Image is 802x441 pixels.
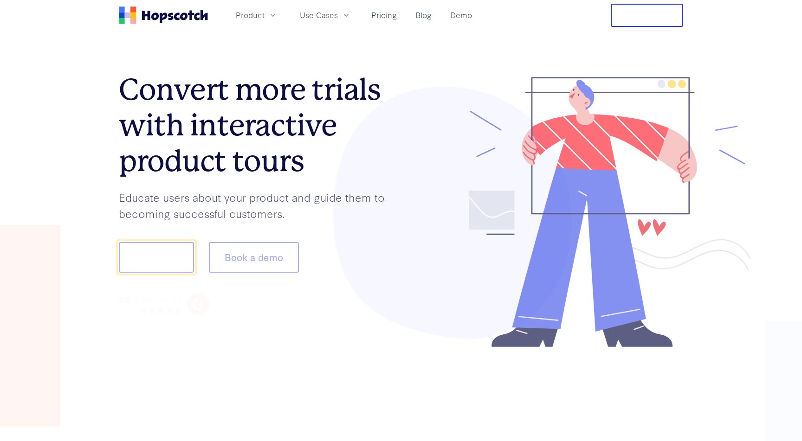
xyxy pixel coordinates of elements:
[412,7,435,23] a: Blog
[119,6,208,24] a: Home
[119,294,129,304] strong: 4.8
[119,189,401,221] p: Educate users about your product and guide them to becoming successful customers.
[611,4,683,27] button: Free Trial
[368,7,401,23] a: Pricing
[230,7,283,23] button: Product
[446,7,476,23] a: Demo
[300,9,338,21] span: Use Cases
[236,9,265,21] span: Product
[294,7,356,23] button: Use Cases
[119,242,194,273] button: Show me!
[119,294,181,305] div: / 5 stars on G2
[209,242,299,273] button: Book a demo
[119,72,401,179] h1: Convert more trials with interactive product tours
